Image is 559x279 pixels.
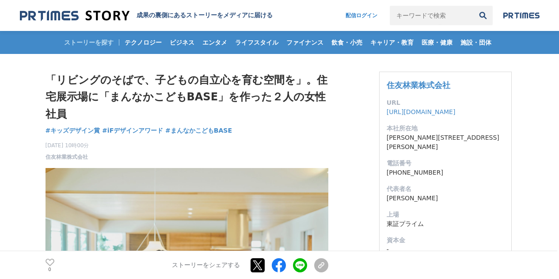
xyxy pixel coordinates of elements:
[387,219,504,229] dd: 東証プライム
[387,159,504,168] dt: 電話番号
[418,38,456,46] span: 医療・健康
[457,31,495,54] a: 施設・団体
[172,261,240,269] p: ストーリーをシェアする
[387,108,456,115] a: [URL][DOMAIN_NAME]
[165,126,232,135] a: #まんなかこどもBASE
[283,31,327,54] a: ファイナンス
[328,31,366,54] a: 飲食・小売
[283,38,327,46] span: ファイナンス
[387,168,504,177] dd: [PHONE_NUMBER]
[20,10,129,22] img: 成果の裏側にあるストーリーをメディアに届ける
[390,6,473,25] input: キーワードで検索
[387,80,450,90] a: 住友林業株式会社
[328,38,366,46] span: 飲食・小売
[503,12,540,19] img: prtimes
[232,31,282,54] a: ライフスタイル
[199,38,231,46] span: エンタメ
[46,126,100,135] a: #キッズデザイン賞
[387,184,504,194] dt: 代表者名
[102,126,163,135] a: #iFデザインアワード
[337,6,386,25] a: 配信ログイン
[367,31,417,54] a: キャリア・教育
[387,210,504,219] dt: 上場
[46,72,328,122] h1: 「リビングのそばで、子どもの自立心を育む空間を」。住宅展示場に「まんなかこどもBASE」を作った２人の女性社員
[387,124,504,133] dt: 本社所在地
[387,133,504,152] dd: [PERSON_NAME][STREET_ADDRESS][PERSON_NAME]
[20,10,273,22] a: 成果の裏側にあるストーリーをメディアに届ける 成果の裏側にあるストーリーをメディアに届ける
[367,38,417,46] span: キャリア・教育
[387,98,504,107] dt: URL
[387,236,504,245] dt: 資本金
[121,38,165,46] span: テクノロジー
[121,31,165,54] a: テクノロジー
[46,126,100,134] span: #キッズデザイン賞
[387,245,504,254] dd: -
[46,153,88,161] a: 住友林業株式会社
[418,31,456,54] a: 医療・健康
[199,31,231,54] a: エンタメ
[166,38,198,46] span: ビジネス
[473,6,493,25] button: 検索
[46,267,54,271] p: 0
[137,11,273,19] h2: 成果の裏側にあるストーリーをメディアに届ける
[457,38,495,46] span: 施設・団体
[166,31,198,54] a: ビジネス
[102,126,163,134] span: #iFデザインアワード
[46,141,89,149] span: [DATE] 10時00分
[232,38,282,46] span: ライフスタイル
[165,126,232,134] span: #まんなかこどもBASE
[387,194,504,203] dd: [PERSON_NAME]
